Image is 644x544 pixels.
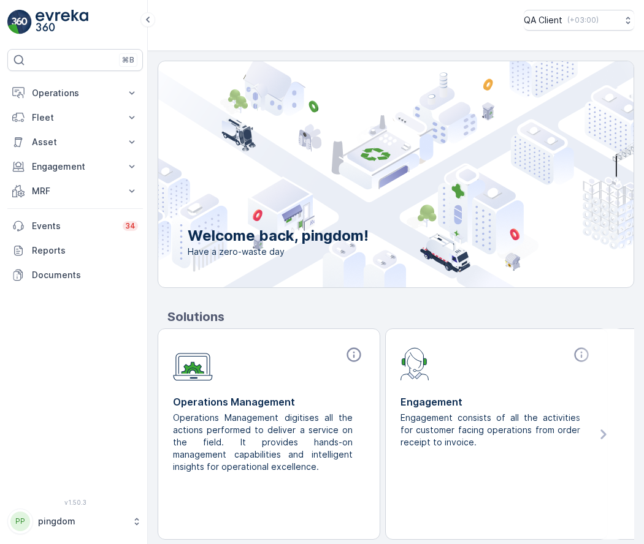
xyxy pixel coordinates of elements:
p: Operations Management digitises all the actions performed to deliver a service on the field. It p... [173,412,355,473]
p: Fleet [32,111,118,124]
p: Reports [32,244,138,257]
button: QA Client(+03:00) [524,10,634,31]
a: Events34 [7,214,143,238]
span: v 1.50.3 [7,499,143,506]
p: Solutions [167,308,634,326]
p: MRF [32,185,118,197]
p: ( +03:00 ) [567,15,599,25]
p: QA Client [524,14,562,26]
p: Operations [32,87,118,99]
a: Documents [7,263,143,287]
span: Have a zero-waste day [188,246,369,258]
button: PPpingdom [7,508,143,534]
p: pingdom [38,515,126,527]
p: Events [32,220,115,232]
p: Welcome back, pingdom! [188,226,369,246]
button: MRF [7,179,143,203]
img: module-icon [173,346,213,381]
p: ⌘B [122,55,134,65]
p: 34 [125,221,136,231]
p: Operations Management [173,395,365,409]
button: Operations [7,81,143,105]
p: Documents [32,269,138,281]
p: Engagement [32,161,118,173]
img: logo [7,10,32,34]
div: PP [10,512,30,531]
button: Fleet [7,105,143,130]
p: Engagement [401,395,592,409]
img: city illustration [103,61,634,287]
img: logo_light-DOdMpM7g.png [36,10,88,34]
img: module-icon [401,346,429,380]
p: Engagement consists of all the activities for customer facing operations from order receipt to in... [401,412,583,448]
button: Engagement [7,154,143,179]
p: Asset [32,136,118,148]
button: Asset [7,130,143,154]
a: Reports [7,238,143,263]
